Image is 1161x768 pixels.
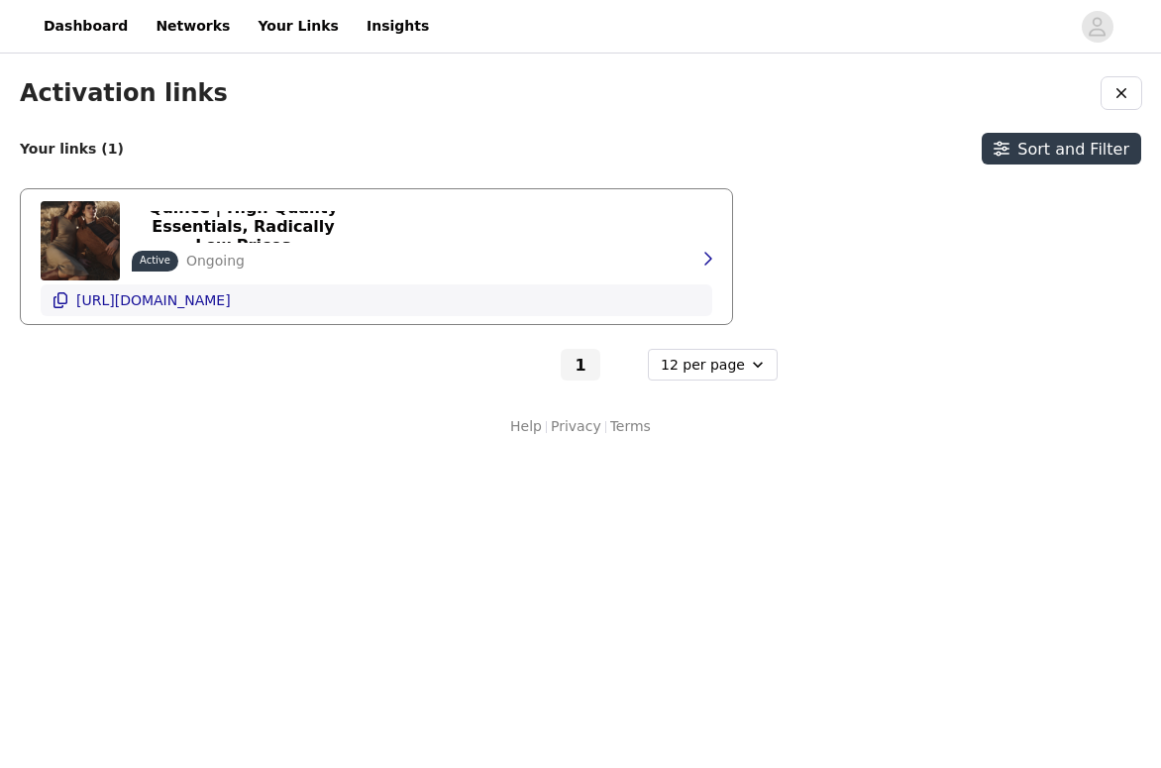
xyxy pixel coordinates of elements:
a: Your Links [246,4,351,49]
a: Networks [144,4,242,49]
button: Sort and Filter [982,133,1141,165]
p: [URL][DOMAIN_NAME] [76,292,231,308]
button: Go to next page [604,349,644,381]
a: Insights [355,4,441,49]
button: Go to previous page [517,349,557,381]
div: avatar [1088,11,1107,43]
p: Ongoing [186,251,245,272]
a: Terms [610,416,651,437]
a: Dashboard [32,4,140,49]
p: Active [140,253,170,268]
button: Go To Page 1 [561,349,600,381]
h2: Your links (1) [20,141,124,158]
a: Privacy [551,416,601,437]
p: Quince | High Quality Essentials, Radically Low Prices [144,198,343,255]
h1: Activation links [20,79,228,108]
img: Quince | High Quality Essentials, Radically Low Prices [41,201,120,280]
button: Quince | High Quality Essentials, Radically Low Prices [132,211,355,243]
button: [URL][DOMAIN_NAME] [41,284,712,316]
a: Help [510,416,542,437]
